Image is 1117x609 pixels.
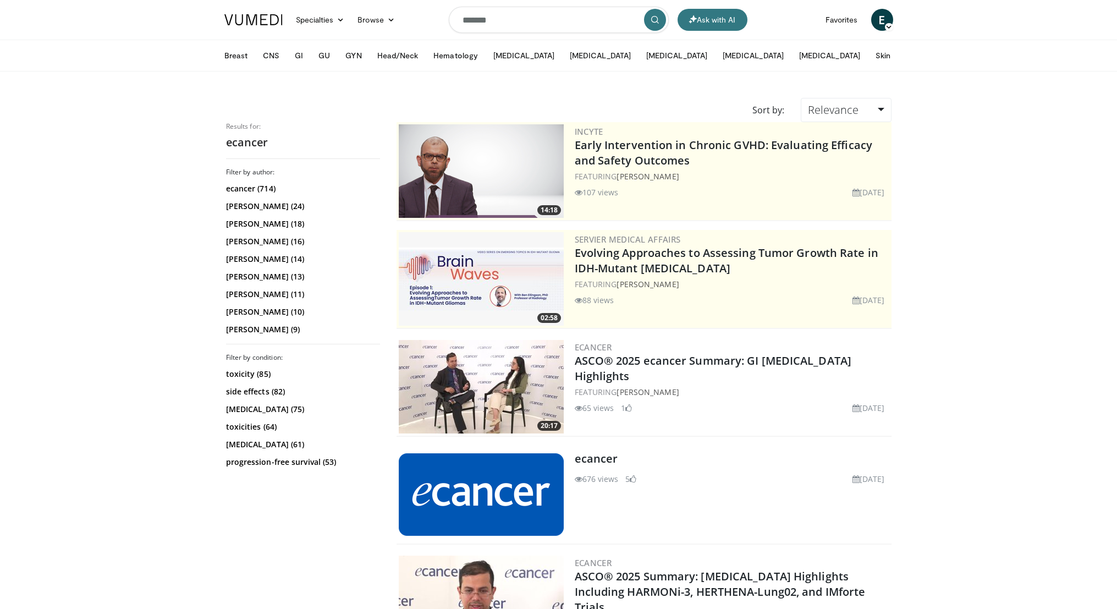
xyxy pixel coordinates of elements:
[537,205,561,215] span: 14:18
[716,45,790,67] button: [MEDICAL_DATA]
[575,557,612,568] a: ecancer
[289,9,351,31] a: Specialties
[575,138,873,168] a: Early Intervention in Chronic GVHD: Evaluating Efficacy and Safety Outcomes
[226,236,377,247] a: [PERSON_NAME] (16)
[449,7,669,33] input: Search topics, interventions
[226,404,377,415] a: [MEDICAL_DATA] (75)
[871,9,893,31] a: E
[575,294,614,306] li: 88 views
[575,126,603,137] a: Incyte
[226,439,377,450] a: [MEDICAL_DATA] (61)
[226,324,377,335] a: [PERSON_NAME] (9)
[678,9,747,31] button: Ask with AI
[226,306,377,317] a: [PERSON_NAME] (10)
[224,14,283,25] img: VuMedi Logo
[575,473,619,485] li: 676 views
[399,124,564,218] img: b268d3bb-84af-4da6-ad4f-6776a949c467.png.300x170_q85_crop-smart_upscale.png
[617,279,679,289] a: [PERSON_NAME]
[226,289,377,300] a: [PERSON_NAME] (11)
[226,421,377,432] a: toxicities (64)
[617,171,679,182] a: [PERSON_NAME]
[339,45,368,67] button: GYN
[226,386,377,397] a: side effects (82)
[399,232,564,326] a: 02:58
[575,186,619,198] li: 107 views
[226,135,380,150] h2: ecancer
[487,45,561,67] button: [MEDICAL_DATA]
[351,9,401,31] a: Browse
[312,45,337,67] button: GU
[226,254,377,265] a: [PERSON_NAME] (14)
[852,402,885,414] li: [DATE]
[399,340,564,434] img: b9ae76ef-b416-4b53-bec5-a0650a62108b.300x170_q85_crop-smart_upscale.jpg
[575,234,681,245] a: Servier Medical Affairs
[869,45,897,67] button: Skin
[427,45,485,67] button: Hematology
[852,473,885,485] li: [DATE]
[399,232,564,326] img: 7671a5d8-1a52-4d94-b427-73b79769252e.png.300x170_q85_crop-smart_upscale.jpg
[226,168,380,177] h3: Filter by author:
[744,98,793,122] div: Sort by:
[226,122,380,131] p: Results for:
[621,402,632,414] li: 1
[640,45,714,67] button: [MEDICAL_DATA]
[819,9,865,31] a: Favorites
[625,473,636,485] li: 5
[399,453,564,536] img: ecancer
[226,457,377,468] a: progression-free survival (53)
[852,186,885,198] li: [DATE]
[575,451,618,466] a: ecancer
[226,218,377,229] a: [PERSON_NAME] (18)
[563,45,637,67] button: [MEDICAL_DATA]
[575,353,852,383] a: ASCO® 2025 ecancer Summary: GI [MEDICAL_DATA] Highlights
[575,278,889,290] div: FEATURING
[575,171,889,182] div: FEATURING
[218,45,254,67] button: Breast
[226,369,377,380] a: toxicity (85)
[617,387,679,397] a: [PERSON_NAME]
[801,98,891,122] a: Relevance
[575,342,612,353] a: ecancer
[226,201,377,212] a: [PERSON_NAME] (24)
[226,353,380,362] h3: Filter by condition:
[399,340,564,434] a: 20:17
[226,271,377,282] a: [PERSON_NAME] (13)
[575,245,878,276] a: Evolving Approaches to Assessing Tumor Growth Rate in IDH-Mutant [MEDICAL_DATA]
[537,313,561,323] span: 02:58
[226,183,377,194] a: ecancer (714)
[575,402,614,414] li: 65 views
[537,421,561,431] span: 20:17
[288,45,310,67] button: GI
[399,124,564,218] a: 14:18
[852,294,885,306] li: [DATE]
[808,102,859,117] span: Relevance
[371,45,425,67] button: Head/Neck
[256,45,286,67] button: CNS
[575,386,889,398] div: FEATURING
[793,45,867,67] button: [MEDICAL_DATA]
